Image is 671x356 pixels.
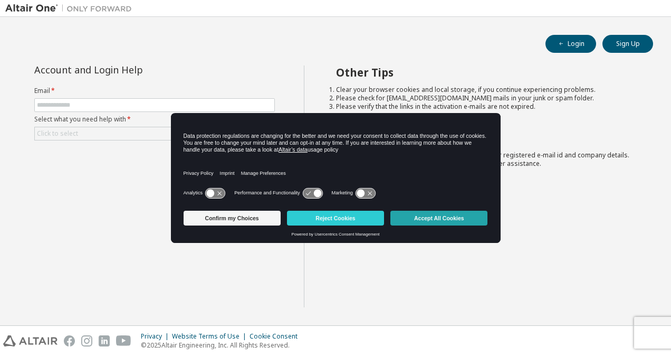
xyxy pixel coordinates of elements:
img: altair_logo.svg [3,335,57,346]
h2: Other Tips [336,65,635,79]
img: linkedin.svg [99,335,110,346]
label: Email [34,87,275,95]
img: instagram.svg [81,335,92,346]
img: youtube.svg [116,335,131,346]
label: Select what you need help with [34,115,275,124]
div: Privacy [141,332,172,341]
div: Website Terms of Use [172,332,250,341]
li: Please check for [EMAIL_ADDRESS][DOMAIN_NAME] mails in your junk or spam folder. [336,94,635,102]
button: Sign Up [602,35,653,53]
div: Account and Login Help [34,65,227,74]
li: Please verify that the links in the activation e-mails are not expired. [336,102,635,111]
p: © 2025 Altair Engineering, Inc. All Rights Reserved. [141,341,304,350]
button: Login [545,35,596,53]
img: Altair One [5,3,137,14]
div: Click to select [35,127,274,140]
li: Clear your browser cookies and local storage, if you continue experiencing problems. [336,86,635,94]
div: Cookie Consent [250,332,304,341]
div: Click to select [37,129,78,138]
img: facebook.svg [64,335,75,346]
